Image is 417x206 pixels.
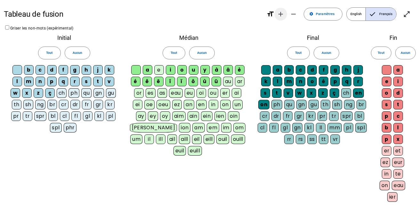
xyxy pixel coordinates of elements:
[131,77,140,86] div: é
[284,134,294,144] div: rr
[261,77,271,86] div: k
[220,100,231,109] div: on
[330,88,339,98] div: ç
[327,123,342,133] div: mm
[144,134,154,144] div: il
[197,50,207,56] span: Aucun
[233,100,243,109] div: un
[233,123,246,133] div: om
[50,123,61,133] div: spl
[65,47,90,59] button: Aucun
[82,65,91,75] div: h
[93,100,103,109] div: gr
[329,111,339,121] div: tr
[330,65,340,75] div: g
[318,88,328,98] div: z
[260,111,269,121] div: cr
[271,111,281,121] div: dr
[273,65,282,75] div: a
[317,111,327,121] div: pr
[5,25,9,30] input: Griser les non-mots (expérimental)
[177,77,187,86] div: ï
[24,65,34,75] div: b
[296,134,305,144] div: rs
[192,123,205,133] div: am
[287,47,310,59] button: Tout
[283,111,293,121] div: fr
[355,111,364,121] div: bl
[330,134,340,144] div: vr
[105,100,115,109] div: kr
[148,111,158,121] div: ey
[393,65,403,75] div: a
[142,77,152,86] div: ê
[332,100,342,109] div: sh
[322,50,331,56] span: Aucun
[35,100,46,109] div: ng
[342,77,351,86] div: q
[382,169,391,179] div: in
[212,65,221,75] div: à
[4,6,263,22] h1: Tableau de fusion
[353,88,364,98] div: en
[382,111,391,121] div: p
[136,111,146,121] div: ay
[81,88,92,98] div: qu
[165,77,175,86] div: î
[36,77,45,86] div: n
[223,77,233,86] div: au
[106,111,116,121] div: pl
[232,88,241,98] div: ai
[257,35,370,41] h2: Final
[12,100,21,109] div: th
[214,111,226,121] div: ien
[277,10,285,18] mat-icon: add
[393,169,403,179] div: te
[38,47,61,59] button: Tout
[296,65,305,75] div: c
[201,111,213,121] div: ein
[403,10,411,18] mat-icon: open_in_full
[382,134,391,144] div: p
[284,100,294,109] div: qu
[172,111,186,121] div: aim
[380,181,390,190] div: on
[284,65,294,75] div: b
[204,134,215,144] div: eill
[172,100,182,109] div: ez
[134,88,144,98] div: or
[382,77,391,86] div: e
[173,146,186,156] div: euil
[392,158,404,167] div: eur
[353,77,363,86] div: r
[11,111,21,121] div: pr
[11,88,20,98] div: w
[82,100,92,109] div: fr
[207,123,219,133] div: em
[200,77,210,86] div: û
[23,100,33,109] div: sh
[130,123,177,133] div: [PERSON_NAME]
[382,100,391,109] div: s
[314,47,339,59] button: Aucun
[4,26,74,30] label: Griser les non-mots (expérimental)
[235,77,245,86] div: ar
[169,88,182,98] div: eau
[401,50,410,56] span: Aucun
[316,11,334,17] span: Paramètres
[177,65,187,75] div: o
[106,88,116,98] div: gu
[347,8,365,21] span: English
[48,111,58,121] div: bl
[295,50,302,56] span: Tout
[271,100,282,109] div: ph
[68,88,79,98] div: ph
[47,77,57,86] div: p
[330,77,340,86] div: p
[185,88,195,98] div: eu
[371,47,391,59] button: Tout
[105,77,114,86] div: v
[34,88,43,98] div: z
[70,100,80,109] div: dr
[45,88,55,98] div: ç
